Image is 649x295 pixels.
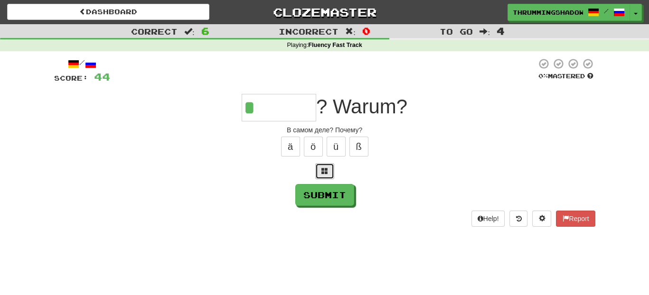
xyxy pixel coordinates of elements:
[604,8,609,14] span: /
[471,211,505,227] button: Help!
[54,125,595,135] div: В самом деле? Почему?
[281,137,300,157] button: ä
[94,71,110,83] span: 44
[509,211,527,227] button: Round history (alt+y)
[362,25,370,37] span: 0
[349,137,368,157] button: ß
[513,8,583,17] span: ThrummingShadow4484
[224,4,426,20] a: Clozemaster
[304,137,323,157] button: ö
[184,28,195,36] span: :
[538,72,548,80] span: 0 %
[201,25,209,37] span: 6
[556,211,595,227] button: Report
[279,27,339,36] span: Incorrect
[131,27,178,36] span: Correct
[345,28,356,36] span: :
[7,4,209,20] a: Dashboard
[54,74,88,82] span: Score:
[54,58,110,70] div: /
[508,4,630,21] a: ThrummingShadow4484 /
[315,163,334,179] button: Switch sentence to multiple choice alt+p
[316,95,407,118] span: ? Warum?
[480,28,490,36] span: :
[497,25,505,37] span: 4
[536,72,595,81] div: Mastered
[327,137,346,157] button: ü
[440,27,473,36] span: To go
[295,184,354,206] button: Submit
[308,42,362,48] strong: Fluency Fast Track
